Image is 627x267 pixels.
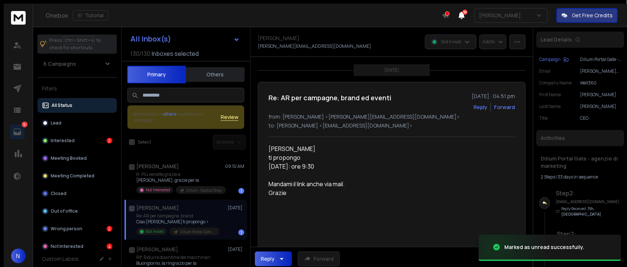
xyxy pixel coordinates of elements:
[64,36,95,44] span: Ctrl + Shift + k
[51,102,72,108] p: All Status
[136,246,178,253] h1: [PERSON_NAME]
[541,36,572,43] p: Lead Details
[539,57,561,62] p: Campaign
[556,189,627,198] h6: Step 2 :
[580,115,621,121] p: CEO
[561,206,601,217] span: 7th, [GEOGRAPHIC_DATA]
[51,226,82,232] p: Wrong person
[146,229,164,234] p: Slot Inviati
[73,10,108,21] button: Tutorial
[238,230,244,235] div: 1
[37,221,117,236] button: Wrong person2
[556,199,620,205] h6: [EMAIL_ADDRESS][DOMAIN_NAME]
[107,243,112,249] div: 4
[269,122,515,129] p: to: [PERSON_NAME] <[EMAIL_ADDRESS][DOMAIN_NAME]>
[43,60,76,68] h1: 6 Campaigns
[186,66,245,83] button: Others
[258,35,299,42] h1: [PERSON_NAME]
[539,104,561,109] p: Last Name
[238,188,244,194] div: 1
[133,111,221,123] div: Some emails in maybe from a campaign
[558,174,598,180] span: 33 days in sequence
[504,243,584,251] div: Marked as unread successfully.
[269,162,483,171] li: [DATE]: ore 9:30
[269,180,483,188] div: Mandami il link anche via mail.
[37,133,117,148] button: Interested2
[385,67,399,73] p: [DATE]
[539,80,572,86] p: Company Name
[298,252,340,266] button: Forward
[37,169,117,183] button: Meeting Completed
[539,92,561,98] p: First Name
[483,39,495,45] p: Add to
[37,83,117,94] h3: Filters
[261,255,274,263] div: Reply
[152,49,199,58] h3: Inboxes selected
[221,113,238,121] button: Review
[51,138,75,144] p: Interested
[580,104,621,109] p: [PERSON_NAME]
[51,208,78,214] p: Out of office
[228,246,244,252] p: [DATE]
[107,138,112,144] div: 2
[269,188,483,197] div: Grazie
[37,239,117,254] button: Not Interested4
[138,139,151,145] label: Select
[37,57,117,71] button: 6 Campaigns
[163,111,176,117] span: others
[130,49,150,58] span: 130 / 130
[539,57,569,62] button: Campaign
[11,249,26,263] button: N
[494,104,515,111] div: Forward
[37,116,117,130] button: Lead
[572,12,613,19] p: Get Free Credits
[539,115,548,121] p: title
[125,32,246,46] button: All Inbox(s)
[269,113,515,120] p: from: [PERSON_NAME] <[PERSON_NAME][EMAIL_ADDRESS][DOMAIN_NAME]>
[580,80,621,86] p: Well360
[462,10,468,15] span: 50
[580,92,621,98] p: [PERSON_NAME]
[146,187,170,193] p: Not Interested
[107,226,112,232] div: 2
[51,243,83,249] p: Not Interested
[136,204,179,212] h1: [PERSON_NAME]
[541,174,555,180] span: 2 Steps
[580,68,621,74] p: [PERSON_NAME][EMAIL_ADDRESS][DOMAIN_NAME]
[136,172,224,177] p: R: Più vendite grazie a
[225,163,244,169] p: 09:10 AM
[258,43,371,49] p: [PERSON_NAME][EMAIL_ADDRESS][DOMAIN_NAME]
[136,219,220,225] p: Ciao [PERSON_NAME] ti propongo >
[51,191,66,196] p: Closed
[269,93,391,103] h1: Re: AR per campagne, brand ed eventi
[536,130,624,146] div: Activities
[479,12,524,19] p: [PERSON_NAME]
[180,229,215,235] p: Dilium Portal Gate - agenzie di marketing
[580,57,621,62] p: Dilium Portal Gate - agenzie di marketing
[136,163,179,170] h1: [PERSON_NAME]
[228,205,244,211] p: [DATE]
[136,177,224,183] p: [PERSON_NAME], grazie per la
[136,213,220,219] p: Re: AR per campagne, brand
[51,120,61,126] p: Lead
[441,39,461,45] p: Slot Inviati
[22,122,28,127] p: 9
[10,125,25,139] a: 9
[541,155,620,170] h1: Dilium Portal Gate - agenzie di marketing
[473,104,487,111] button: Reply
[37,98,117,113] button: All Status
[255,252,292,266] button: Reply
[472,93,515,100] p: [DATE] : 04:51 pm
[127,66,186,83] button: Primary
[539,68,551,74] p: Email
[37,204,117,219] button: Out of office
[37,186,117,201] button: Closed
[51,173,94,179] p: Meeting Completed
[561,206,627,217] p: Reply Received
[46,10,442,21] div: Onebox
[556,8,618,23] button: Get Free Credits
[186,188,221,193] p: Dilium - Spatial Shop
[136,255,224,260] p: Rif: Ridurre downtime dei macchinari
